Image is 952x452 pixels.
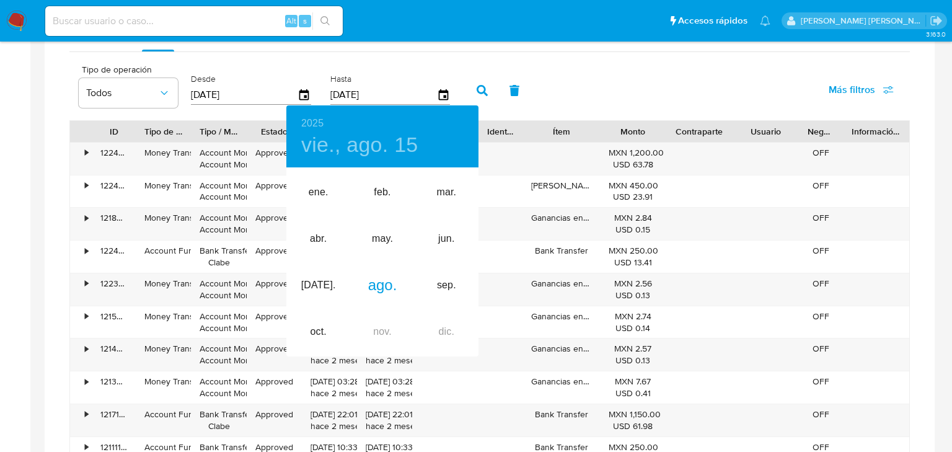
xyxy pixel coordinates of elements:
div: ago. [350,262,414,309]
div: jun. [415,216,478,262]
div: may. [350,216,414,262]
div: oct. [286,309,350,355]
button: vie., ago. 15 [301,132,418,158]
div: ene. [286,169,350,216]
div: abr. [286,216,350,262]
div: sep. [415,262,478,309]
div: [DATE]. [286,262,350,309]
button: 2025 [301,115,324,132]
div: mar. [415,169,478,216]
div: feb. [350,169,414,216]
